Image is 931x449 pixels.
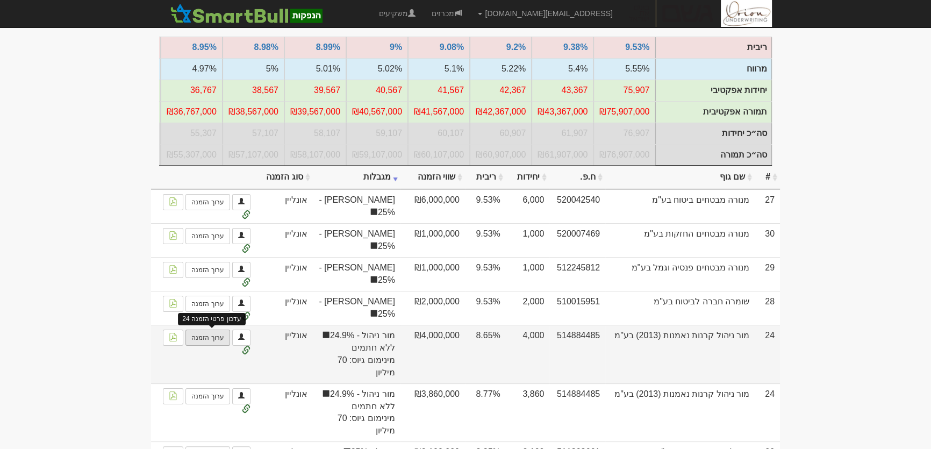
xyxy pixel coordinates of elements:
[532,80,593,101] td: יחידות אפקטיבי
[318,412,395,437] span: מינימום גיוס: 70 מיליון
[755,291,780,325] td: 28
[256,291,313,325] td: אונליין
[256,223,313,257] td: אונליין
[400,257,465,291] td: ₪1,000,000
[532,144,593,166] td: סה״כ תמורה
[223,80,284,101] td: יחידות אפקטיבי
[465,291,506,325] td: 9.53%
[408,101,470,123] td: תמורה אפקטיבית
[313,166,400,189] th: מגבלות: activate to sort column ascending
[465,257,506,291] td: 9.53%
[470,123,532,144] td: סה״כ יחידות
[256,383,313,441] td: אונליין
[254,42,278,52] a: 8.98%
[506,291,550,325] td: 2,000
[605,383,755,441] td: מור ניהול קרנות נאמנות (2013) בע"מ
[185,262,230,278] a: ערוך הזמנה
[593,80,655,101] td: יחידות אפקטיבי
[284,58,346,80] td: מרווח
[549,257,605,291] td: 512245812
[284,101,346,123] td: תמורה אפקטיבית
[465,223,506,257] td: 9.53%
[440,42,464,52] a: 9.08%
[284,80,346,101] td: יחידות אפקטיבי
[755,257,780,291] td: 29
[318,354,395,379] span: מינימום גיוס: 70 מיליון
[318,342,395,354] span: ללא חתמים
[470,58,532,80] td: מרווח
[185,388,230,404] a: ערוך הזמנה
[400,166,465,189] th: שווי הזמנה: activate to sort column ascending
[593,101,655,123] td: תמורה אפקטיבית
[318,388,395,401] span: מור ניהול - 24.9%
[755,383,780,441] td: 24
[185,194,230,210] a: ערוך הזמנה
[169,391,177,400] img: pdf-file-icon.png
[169,231,177,240] img: pdf-file-icon.png
[256,257,313,291] td: אונליין
[161,80,223,101] td: יחידות אפקטיבי
[161,144,223,166] td: סה״כ תמורה
[605,189,755,223] td: מנורה מבטחים ביטוח בע"מ
[318,262,395,287] span: [PERSON_NAME] - 25%
[178,313,245,325] div: עדכון פרטי הזמנה 24
[549,166,605,189] th: ח.פ.: activate to sort column ascending
[593,144,655,166] td: סה״כ תמורה
[549,291,605,325] td: 510015951
[161,123,223,144] td: סה״כ יחידות
[465,189,506,223] td: 9.53%
[185,228,230,244] a: ערוך הזמנה
[465,166,506,189] th: ריבית: activate to sort column ascending
[256,189,313,223] td: אונליין
[167,3,325,24] img: SmartBull Logo
[400,325,465,383] td: ₪4,000,000
[192,42,216,52] a: 8.95%
[256,166,313,189] th: סוג הזמנה: activate to sort column ascending
[408,58,470,80] td: מרווח
[532,58,593,80] td: מרווח
[169,265,177,274] img: pdf-file-icon.png
[605,291,755,325] td: שומרה חברה לביטוח בע"מ
[470,80,532,101] td: יחידות אפקטיבי
[563,42,588,52] a: 9.38%
[161,58,223,80] td: מרווח
[390,42,402,52] a: 9%
[506,383,550,441] td: 3,860
[465,383,506,441] td: 8.77%
[316,42,340,52] a: 8.99%
[185,296,230,312] a: ערוך הזמנה
[755,223,780,257] td: 30
[169,197,177,206] img: pdf-file-icon.png
[470,101,532,123] td: תמורה אפקטיבית
[185,330,230,346] a: ערוך הזמנה
[346,144,408,166] td: סה״כ תמורה
[400,189,465,223] td: ₪6,000,000
[223,58,284,80] td: מרווח
[532,123,593,144] td: סה״כ יחידות
[318,296,395,320] span: [PERSON_NAME] - 25%
[506,166,550,189] th: יחידות: activate to sort column ascending
[506,189,550,223] td: 6,000
[656,144,772,166] td: סה״כ תמורה
[408,123,470,144] td: סה״כ יחידות
[605,166,755,189] th: שם גוף: activate to sort column ascending
[408,80,470,101] td: יחידות אפקטיבי
[400,291,465,325] td: ₪2,000,000
[318,401,395,413] span: ללא חתמים
[169,299,177,308] img: pdf-file-icon.png
[318,330,395,342] span: מור ניהול - 24.9%
[470,144,532,166] td: סה״כ תמורה
[223,123,284,144] td: סה״כ יחידות
[656,101,772,123] td: תמורה אפקטיבית
[605,223,755,257] td: מנורה מבטחים החזקות בע"מ
[400,383,465,441] td: ₪3,860,000
[506,325,550,383] td: 4,000
[506,257,550,291] td: 1,000
[408,144,470,166] td: סה״כ תמורה
[506,223,550,257] td: 1,000
[318,194,395,219] span: [PERSON_NAME] - 25%
[318,228,395,253] span: [PERSON_NAME] - 25%
[256,325,313,383] td: אונליין
[549,383,605,441] td: 514884485
[506,42,526,52] a: 9.2%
